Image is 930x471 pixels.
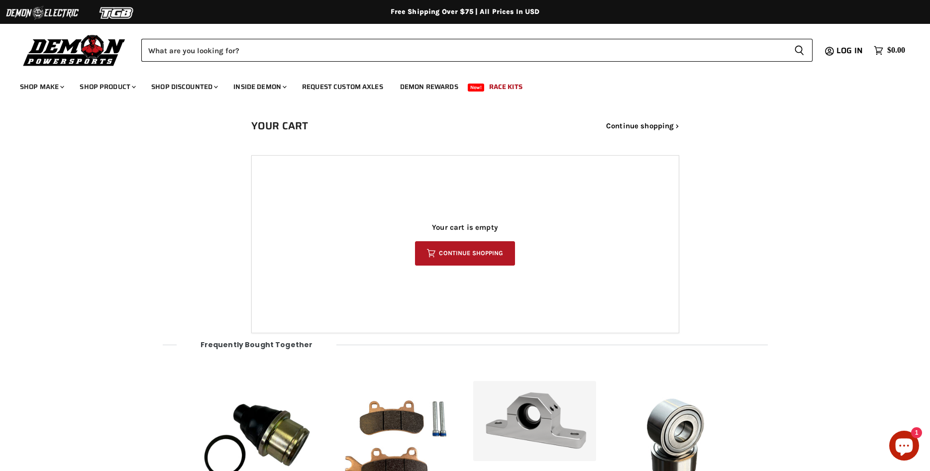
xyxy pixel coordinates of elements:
[415,223,515,232] p: Your cart is empty
[20,32,129,68] img: Demon Powersports
[72,77,142,97] a: Shop Product
[5,3,80,22] img: Demon Electric Logo 2
[12,77,70,97] a: Shop Make
[832,46,869,55] a: Log in
[251,120,309,132] h1: Your cart
[12,73,903,97] ul: Main menu
[141,39,813,62] form: Product
[295,77,391,97] a: Request Custom Axles
[887,46,905,55] span: $0.00
[251,120,679,334] form: cart checkout
[141,39,786,62] input: Search
[786,39,813,62] button: Search
[473,381,596,462] img: Can-Am Maverick X3 Demon Carrier Bearing
[836,44,863,57] span: Log in
[144,77,224,97] a: Shop Discounted
[415,241,515,266] a: Continue shopping
[226,77,293,97] a: Inside Demon
[606,122,679,130] a: Continue shopping
[468,84,485,92] span: New!
[473,381,596,462] a: Can-Am Maverick X3 Demon Carrier BearingAdd to cart
[80,3,154,22] img: TGB Logo 2
[482,77,530,97] a: Race Kits
[177,341,337,349] span: Frequently bought together
[869,43,910,58] a: $0.00
[67,7,863,16] div: Free Shipping Over $75 | All Prices In USD
[393,77,466,97] a: Demon Rewards
[886,431,922,463] inbox-online-store-chat: Shopify online store chat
